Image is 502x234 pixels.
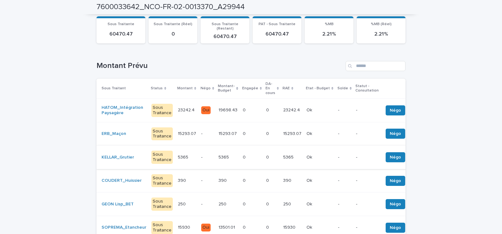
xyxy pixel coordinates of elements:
h2: 7600033642_NCO-FR-02-0013370_A29944 [96,3,245,12]
p: Status [151,85,163,92]
div: Sous Traitance [151,151,173,164]
p: Montant [177,85,193,92]
p: - [356,178,378,183]
h1: Montant Prévu [96,61,343,70]
p: 5365 [283,153,295,160]
p: 390 [283,177,293,183]
div: Sous Traitance [151,174,173,187]
p: 15930 [178,224,191,230]
p: - [201,131,213,136]
p: 250 [219,200,228,207]
tr: GEON Lisp_BET Sous Traitance250250 -250250 00 00 250250 OkOk --Négo [96,192,415,216]
p: 60470.47 [204,34,246,40]
p: 15293.07 [219,130,238,136]
span: %MB [325,22,334,26]
p: - [356,202,378,207]
p: 60470.47 [256,31,298,37]
p: 0 [243,130,247,136]
p: - [356,155,378,160]
button: Négo [386,129,405,139]
span: Négo [390,131,401,137]
p: 15293.07 [178,130,197,136]
button: Négo [386,223,405,233]
div: Sous Traitance [151,198,173,211]
p: 5365 [219,153,230,160]
p: 0 [243,106,247,113]
div: Sous Traitance [151,104,173,117]
input: Search [346,61,406,71]
span: Négo [390,178,401,184]
p: 15930 [283,224,297,230]
p: - [338,131,351,136]
p: Engagée [242,85,258,92]
button: Négo [386,105,405,115]
span: Sous Traitante (Réel) [154,22,192,26]
tr: ERB_Maçon Sous Traitance15293.0715293.07 -15293.0715293.07 00 00 15293.0715293.07 OkOk --Négo [96,122,415,146]
p: - [201,178,213,183]
p: 0 [243,224,247,230]
a: ERB_Maçon [102,131,126,136]
p: 23242.4 [178,106,196,113]
p: 0 [243,177,247,183]
span: Négo [390,201,401,207]
div: Oui [201,224,211,231]
a: SOPREMA_Etancheur [102,225,146,230]
button: Négo [386,152,405,162]
p: 60470.47 [100,31,142,37]
p: 0 [243,153,247,160]
p: 250 [283,200,292,207]
p: 0 [266,130,270,136]
p: Solde [337,85,348,92]
p: - [338,108,351,113]
p: 19698.43 [219,106,239,113]
span: Négo [390,154,401,160]
a: COUDERT_Huissier [102,178,142,183]
p: Ok [306,177,313,183]
p: 0 [266,153,270,160]
p: - [356,131,378,136]
p: - [338,202,351,207]
p: 0 [266,177,270,183]
p: 390 [219,177,228,183]
p: Ok [306,106,313,113]
p: Ok [306,200,313,207]
a: HATOM_Intégration Paysagère [102,105,146,116]
p: - [201,202,213,207]
p: 15293.07 [283,130,303,136]
p: 2.21 % [360,31,402,37]
p: Statut - Consultation [355,83,379,94]
p: - [338,155,351,160]
p: Etat - Budget [306,85,330,92]
span: Sous Traitante [108,22,134,26]
tr: COUDERT_Huissier Sous Traitance390390 -390390 00 00 390390 OkOk --Négo [96,169,415,192]
tr: HATOM_Intégration Paysagère Sous Traitance23242.423242.4 Oui19698.4319698.43 00 00 23242.423242.4... [96,98,415,122]
p: - [201,155,213,160]
button: Négo [386,199,405,209]
p: RAE [283,85,290,92]
p: 13501.01 [219,224,236,230]
button: Négo [386,176,405,186]
p: Sous Traitant [102,85,126,92]
p: - [356,108,378,113]
span: Sous Traitante (Restant) [212,22,238,31]
p: Négo [201,85,211,92]
span: Négo [390,107,401,114]
tr: KELLAR_Grutier Sous Traitance53655365 -53655365 00 00 53655365 OkOk --Négo [96,146,415,169]
p: DA-En cours [266,81,275,97]
p: 0 [266,106,270,113]
p: 390 [178,177,187,183]
div: Sous Traitance [151,127,173,141]
p: 0 [243,200,247,207]
p: 2.21 % [308,31,350,37]
p: Ok [306,130,313,136]
p: - [356,225,378,230]
p: 0 [266,200,270,207]
a: KELLAR_Grutier [102,155,134,160]
span: Négo [390,225,401,231]
span: PAT - Sous Traitante [259,22,295,26]
p: 23242.4 [283,106,301,113]
p: 0 [266,224,270,230]
a: GEON Lisp_BET [102,202,134,207]
div: Oui [201,106,211,114]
